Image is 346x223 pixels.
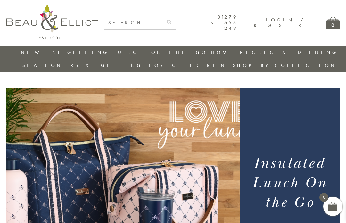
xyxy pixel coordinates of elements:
input: SEARCH [104,16,163,29]
a: New in! [21,49,64,55]
a: For Children [149,62,227,69]
img: logo [6,5,98,39]
h1: Insulated Lunch On the Go [245,154,335,212]
a: Login / Register [254,17,304,29]
a: Shop by collection [233,62,336,69]
a: 01279 653 249 [211,14,238,31]
a: Home [211,49,236,55]
a: Picnic & Dining [240,49,338,55]
span: 0 [319,193,328,202]
a: Stationery & Gifting [22,62,143,69]
a: Gifting [67,49,109,55]
a: 0 [326,17,340,29]
a: Lunch On The Go [112,49,207,55]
